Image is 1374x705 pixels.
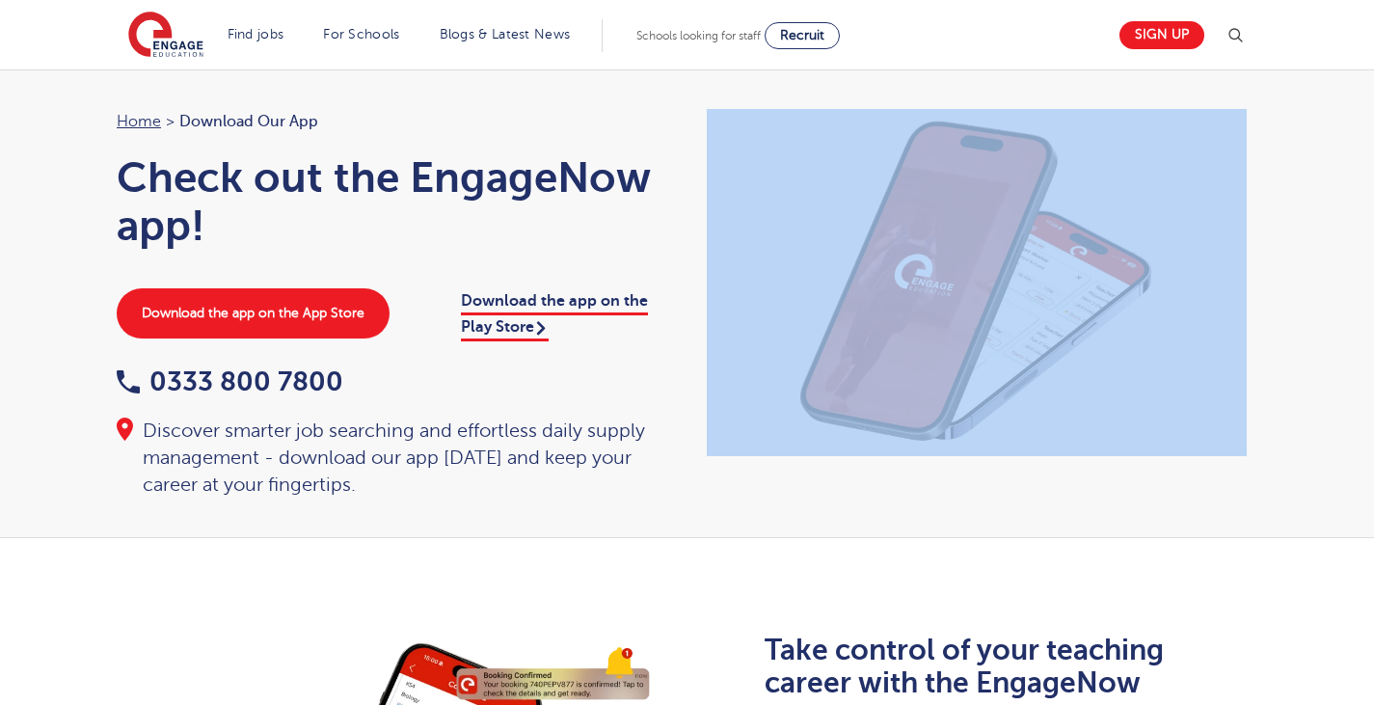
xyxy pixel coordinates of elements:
[117,153,668,250] h1: Check out the EngageNow app!
[166,113,175,130] span: >
[179,109,318,134] span: Download our app
[765,22,840,49] a: Recruit
[323,27,399,41] a: For Schools
[117,288,390,339] a: Download the app on the App Store
[1119,21,1204,49] a: Sign up
[117,109,668,134] nav: breadcrumb
[128,12,203,60] img: Engage Education
[117,366,343,396] a: 0333 800 7800
[117,418,668,499] div: Discover smarter job searching and effortless daily supply management - download our app [DATE] a...
[780,28,824,42] span: Recruit
[461,292,648,340] a: Download the app on the Play Store
[228,27,284,41] a: Find jobs
[440,27,571,41] a: Blogs & Latest News
[117,113,161,130] a: Home
[636,29,761,42] span: Schools looking for staff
